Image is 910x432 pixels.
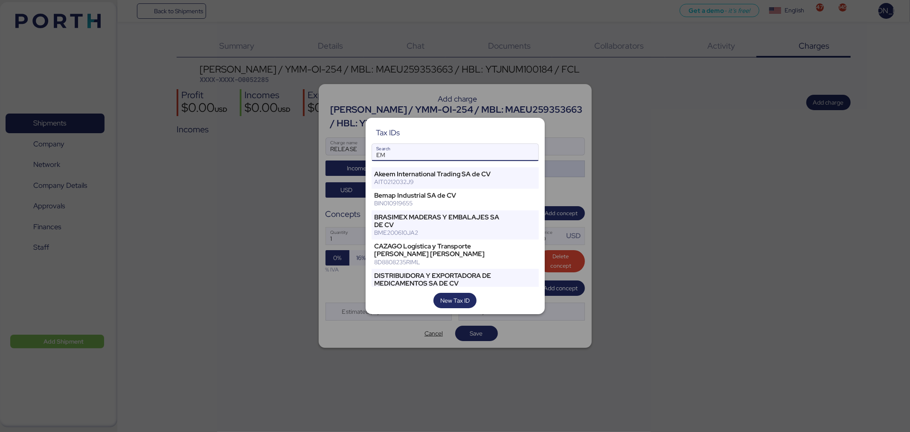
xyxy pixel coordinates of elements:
span: New Tax ID [440,295,470,306]
div: CAZAGO Logística y Transporte [PERSON_NAME] [PERSON_NAME] [375,242,507,258]
div: Bemap Industrial SA de CV [375,192,507,199]
div: BRASIMEX MADERAS Y EMBALAJES SA DE CV [375,213,507,229]
button: New Tax ID [433,293,477,308]
div: DISTRIBUIDORA Y EXPORTADORA DE MEDICAMENTOS SA DE CV [375,272,507,287]
div: BIN010919655 [375,199,507,207]
div: 8D8808235RIML [375,258,507,266]
div: Akeem International Trading SA de CV [375,170,507,178]
div: BME200610JA2 [375,229,507,236]
div: AIT0212032J9 [375,178,507,186]
input: Search [372,144,538,161]
div: Tax IDs [376,129,400,137]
